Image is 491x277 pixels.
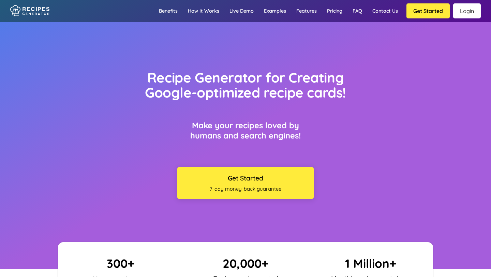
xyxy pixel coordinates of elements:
a: Examples [259,1,291,21]
button: Get Started7-day money-back guarantee [177,167,314,199]
p: 20,000+ [188,256,303,271]
button: Get Started [406,3,450,18]
a: Live demo [224,1,259,21]
h3: Make your recipes loved by humans and search engines! [177,120,314,141]
a: Contact us [367,1,403,21]
h1: Recipe Generator for Creating Google-optimized recipe cards! [130,70,361,100]
a: How it works [183,1,224,21]
a: Login [453,3,481,18]
span: 7-day money-back guarantee [181,186,310,192]
p: 1 Million+ [313,256,428,271]
a: Features [291,1,322,21]
a: Pricing [322,1,347,21]
a: Benefits [154,1,183,21]
p: 300+ [63,256,178,271]
a: FAQ [347,1,367,21]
